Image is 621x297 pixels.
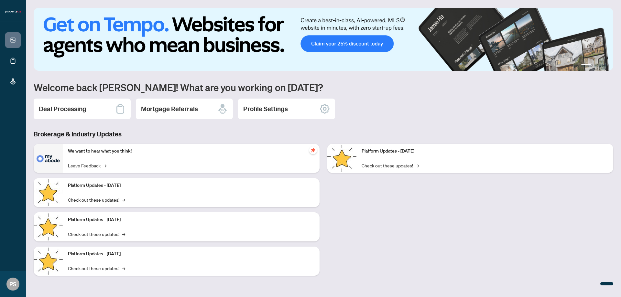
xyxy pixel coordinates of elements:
[243,104,288,113] h2: Profile Settings
[599,64,602,67] button: 3
[122,196,125,203] span: →
[34,81,613,93] h1: Welcome back [PERSON_NAME]! What are you working on [DATE]?
[595,274,615,294] button: Open asap
[68,148,314,155] p: We want to hear what you think!
[68,216,314,223] p: Platform Updates - [DATE]
[34,144,63,173] img: We want to hear what you think!
[34,130,613,139] h3: Brokerage & Industry Updates
[68,162,106,169] a: Leave Feedback→
[416,162,419,169] span: →
[604,64,607,67] button: 4
[141,104,198,113] h2: Mortgage Referrals
[68,265,125,272] a: Check out these updates!→
[9,280,16,289] span: PS
[362,148,608,155] p: Platform Updates - [DATE]
[34,178,63,207] img: Platform Updates - September 16, 2025
[103,162,106,169] span: →
[68,182,314,189] p: Platform Updates - [DATE]
[122,230,125,238] span: →
[68,250,314,258] p: Platform Updates - [DATE]
[309,146,317,154] span: pushpin
[34,8,613,71] img: Slide 0
[68,196,125,203] a: Check out these updates!→
[39,104,86,113] h2: Deal Processing
[68,230,125,238] a: Check out these updates!→
[34,212,63,241] img: Platform Updates - July 21, 2025
[581,64,591,67] button: 1
[362,162,419,169] a: Check out these updates!→
[34,247,63,276] img: Platform Updates - July 8, 2025
[594,64,596,67] button: 2
[122,265,125,272] span: →
[327,144,356,173] img: Platform Updates - June 23, 2025
[5,10,21,14] img: logo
